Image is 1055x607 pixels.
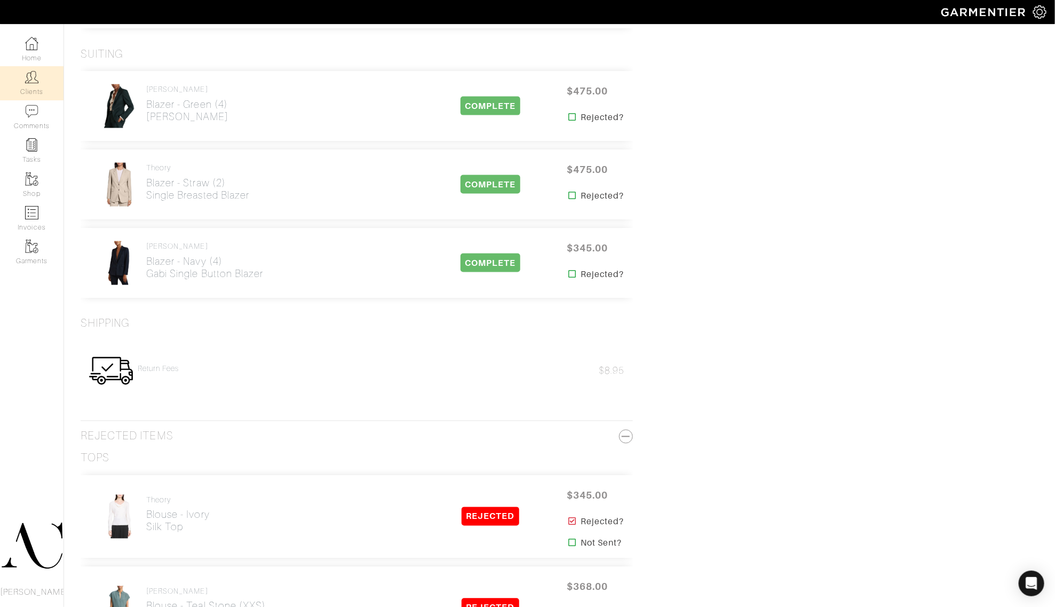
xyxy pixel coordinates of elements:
[146,255,263,280] h2: Blazer - Navy (4) Gabi Single Button Blazer
[146,509,210,533] h2: Blouse - Ivory Silk Top
[556,237,620,259] span: $345.00
[146,85,229,123] a: [PERSON_NAME] Blazer - Green (4)[PERSON_NAME]
[89,349,133,393] img: Womens_Shipping-0f0746b93696673c4592444dca31ff67b5a305f4a045d2d6c16441254fff223c.png
[461,97,520,115] span: COMPLETE
[461,254,520,272] span: COMPLETE
[581,190,624,202] strong: Rejected?
[599,366,624,376] span: $8.95
[146,85,229,94] h4: [PERSON_NAME]
[25,206,38,219] img: orders-icon-0abe47150d42831381b5fb84f609e132dff9fe21cb692f30cb5eec754e2cba89.png
[581,111,624,124] strong: Rejected?
[936,3,1033,21] img: garmentier-logo-header-white-b43fb05a5012e4ada735d5af1a66efaba907eab6374d6393d1fbf88cb4ef424d.png
[101,241,138,286] img: C27Cru7bPqa1HnYxJDFbwQb1
[81,430,633,443] h3: Rejected Items
[81,452,109,465] h3: Tops
[1019,571,1044,596] div: Open Intercom Messenger
[25,240,38,253] img: garments-icon-b7da505a4dc4fd61783c78ac3ca0ef83fa9d6f193b1c9dc38574b1d14d53ca28.png
[581,268,624,281] strong: Rejected?
[138,365,179,374] a: Return Fees
[25,172,38,186] img: garments-icon-b7da505a4dc4fd61783c78ac3ca0ef83fa9d6f193b1c9dc38574b1d14d53ca28.png
[146,242,263,280] a: [PERSON_NAME] Blazer - Navy (4)Gabi Single Button Blazer
[146,496,210,505] h4: Theory
[25,37,38,50] img: dashboard-icon-dbcd8f5a0b271acd01030246c82b418ddd0df26cd7fceb0bd07c9910d44c42f6.png
[101,84,138,129] img: yrT7KF3qWMP493dNWweSq9sr
[81,317,130,330] h3: Shipping
[146,177,249,201] h2: Blazer - Straw (2) Single Breasted Blazer
[1033,5,1046,19] img: gear-icon-white-bd11855cb880d31180b6d7d6211b90ccbf57a29d726f0c71d8c61bd08dd39cc2.png
[556,80,620,103] span: $475.00
[81,48,123,61] h3: Suiting
[25,70,38,84] img: clients-icon-6bae9207a08558b7cb47a8932f037763ab4055f8c8b6bfacd5dc20c3e0201464.png
[556,484,620,507] span: $345.00
[101,162,138,207] img: EUimX2qQ5uqyfzJiLaYHsVvT
[556,158,620,181] span: $475.00
[146,163,249,172] h4: Theory
[146,496,210,534] a: Theory Blouse - IvorySilk Top
[101,494,138,539] img: JQ6LqQDe16oEVjgpZ2F5LrK5
[462,507,519,526] span: REJECTED
[146,163,249,201] a: Theory Blazer - Straw (2)Single Breasted Blazer
[146,98,229,123] h2: Blazer - Green (4) [PERSON_NAME]
[25,138,38,152] img: reminder-icon-8004d30b9f0a5d33ae49ab947aed9ed385cf756f9e5892f1edd6e32f2345188e.png
[556,576,620,598] span: $368.00
[146,587,266,596] h4: [PERSON_NAME]
[25,105,38,118] img: comment-icon-a0a6a9ef722e966f86d9cbdc48e553b5cf19dbc54f86b18d962a5391bc8f6eb6.png
[581,537,622,550] strong: Not Sent?
[146,242,263,251] h4: [PERSON_NAME]
[581,516,624,529] strong: Rejected?
[461,175,520,194] span: COMPLETE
